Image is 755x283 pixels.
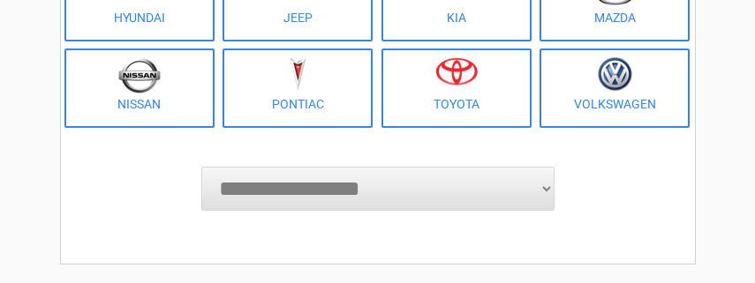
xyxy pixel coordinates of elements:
a: Nissan [64,48,215,128]
a: Volkswagen [540,48,690,128]
a: Pontiac [223,48,373,128]
img: volkswagen [598,57,632,92]
a: Toyota [381,48,532,128]
img: nissan [118,57,161,93]
img: toyota [435,57,478,86]
img: pontiac [289,57,306,91]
